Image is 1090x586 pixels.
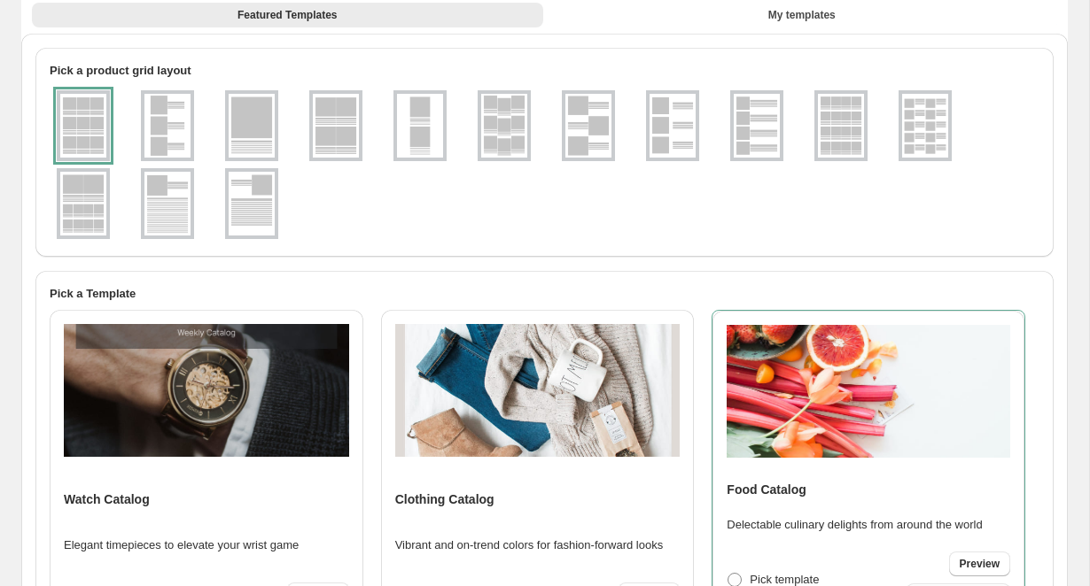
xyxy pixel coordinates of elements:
[50,285,1039,303] h2: Pick a Template
[313,94,359,158] img: g2x2v1
[565,94,611,158] img: g1x3v2
[734,94,780,158] img: g1x4v1
[229,172,275,235] img: g1x1v3
[64,490,150,508] h4: Watch Catalog
[50,62,1039,80] h2: Pick a product grid layout
[64,536,299,554] p: Elegant timepieces to elevate your wrist game
[727,516,982,534] p: Delectable culinary delights from around the world
[397,94,443,158] img: g1x2v1
[949,551,1010,576] a: Preview
[818,94,864,158] img: g4x4v1
[902,94,948,158] img: g2x5v1
[395,490,494,508] h4: Clothing Catalog
[237,8,337,22] span: Featured Templates
[481,94,527,158] img: g3x3v2
[229,94,275,158] img: g1x1v1
[60,172,106,235] img: g2x1_4x2v1
[144,94,191,158] img: g1x3v1
[960,557,1000,571] span: Preview
[144,172,191,235] img: g1x1v2
[727,481,806,498] h4: Food Catalog
[395,536,664,554] p: Vibrant and on-trend colors for fashion-forward looks
[768,8,836,22] span: My templates
[650,94,696,158] img: g1x3v3
[750,573,819,586] span: Pick template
